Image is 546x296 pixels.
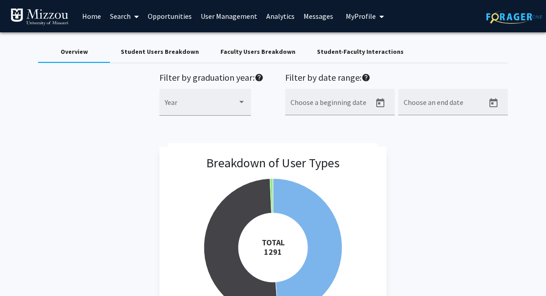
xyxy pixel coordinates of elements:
[361,72,370,83] mat-icon: help
[220,47,295,57] div: Faculty Users Breakdown
[121,47,199,57] div: Student Users Breakdown
[106,0,143,32] a: Search
[7,256,38,289] iframe: Chat
[486,10,542,24] img: ForagerOne Logo
[262,0,299,32] a: Analytics
[484,94,502,112] button: Open calendar
[285,72,508,85] h2: Filter by date range:
[371,94,389,112] button: Open calendar
[10,8,69,26] img: University of Missouri Logo
[196,0,262,32] a: User Management
[143,0,196,32] a: Opportunities
[346,12,376,21] span: My Profile
[206,156,339,171] h3: Breakdown of User Types
[159,72,264,85] h2: Filter by graduation year:
[317,47,404,57] div: Student-Faculty Interactions
[299,0,338,32] a: Messages
[261,237,284,257] tspan: TOTAL 1291
[78,0,106,32] a: Home
[61,47,88,57] div: Overview
[255,72,264,83] mat-icon: help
